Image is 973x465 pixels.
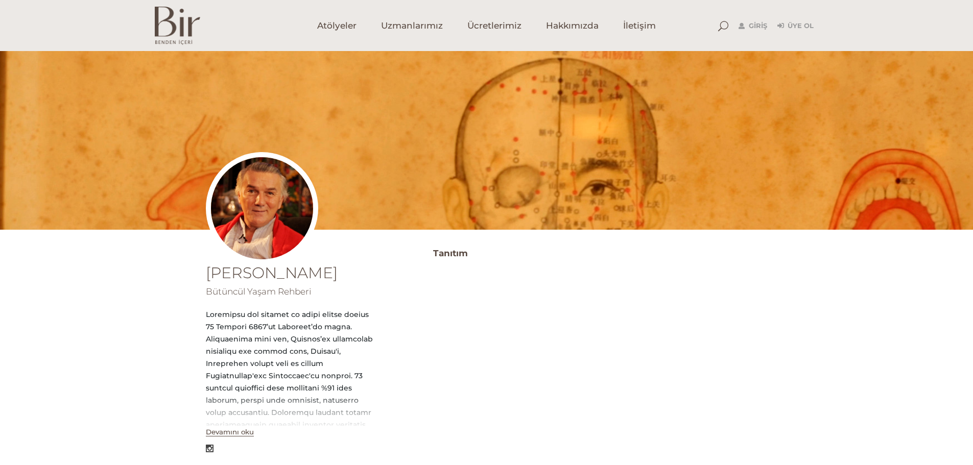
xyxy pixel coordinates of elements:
[381,20,443,32] span: Uzmanlarımız
[777,20,814,32] a: Üye Ol
[433,245,768,261] h3: Tanıtım
[206,152,318,264] img: Suayip_Dagistanli_002-300x300.jpg
[317,20,357,32] span: Atölyeler
[623,20,656,32] span: İletişim
[206,286,311,297] span: Bütüncül Yaşam Rehberi
[206,265,377,281] h1: [PERSON_NAME]
[206,428,254,436] button: Devamını oku
[546,20,599,32] span: Hakkımızda
[467,20,521,32] span: Ücretlerimiz
[739,20,767,32] a: Giriş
